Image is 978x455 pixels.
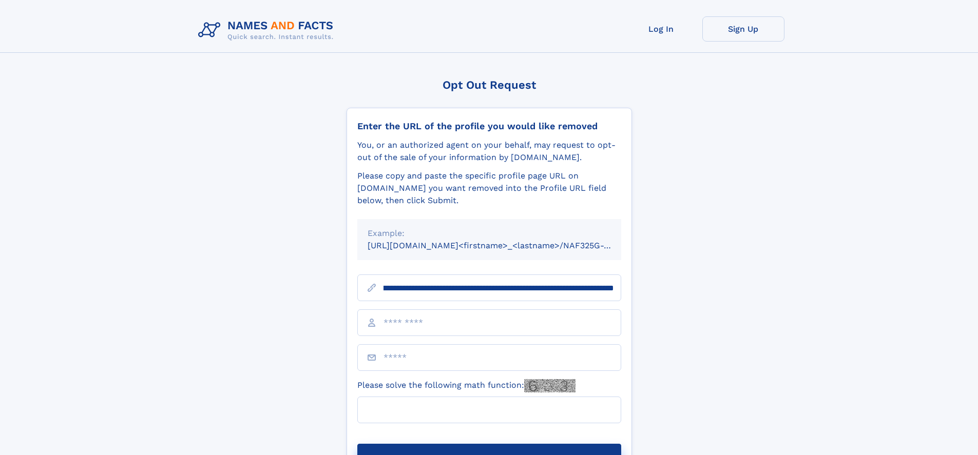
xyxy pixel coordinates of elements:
[194,16,342,44] img: Logo Names and Facts
[347,78,632,91] div: Opt Out Request
[368,241,641,250] small: [URL][DOMAIN_NAME]<firstname>_<lastname>/NAF325G-xxxxxxxx
[357,170,621,207] div: Please copy and paste the specific profile page URL on [DOMAIN_NAME] you want removed into the Pr...
[702,16,784,42] a: Sign Up
[357,139,621,164] div: You, or an authorized agent on your behalf, may request to opt-out of the sale of your informatio...
[620,16,702,42] a: Log In
[368,227,611,240] div: Example:
[357,379,576,392] label: Please solve the following math function:
[357,121,621,132] div: Enter the URL of the profile you would like removed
